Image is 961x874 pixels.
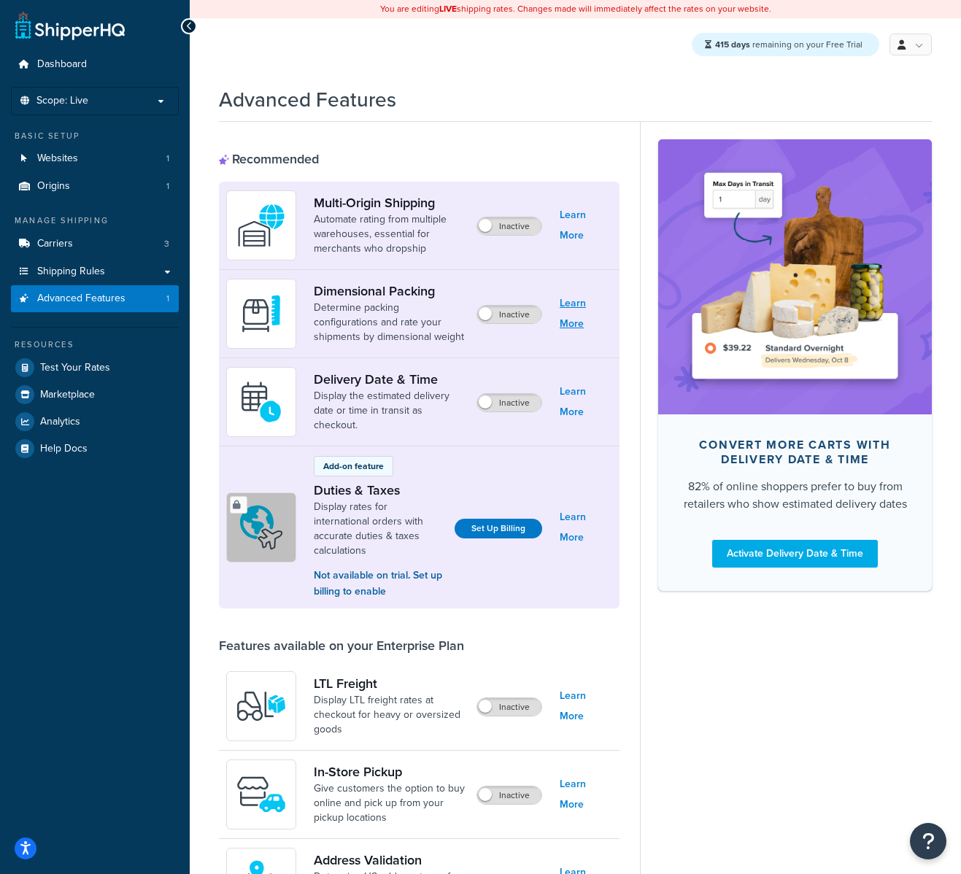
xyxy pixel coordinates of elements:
label: Inactive [477,698,541,716]
strong: 415 days [715,38,750,51]
a: Learn More [560,293,612,334]
img: WatD5o0RtDAAAAAElFTkSuQmCC [236,200,287,251]
span: 3 [164,238,169,250]
a: Learn More [560,205,612,246]
span: 1 [166,293,169,305]
a: Learn More [560,507,612,548]
label: Inactive [477,217,541,235]
span: Scope: Live [36,95,88,107]
img: DTVBYsAAAAAASUVORK5CYII= [236,288,287,339]
span: 1 [166,180,169,193]
span: Test Your Rates [40,362,110,374]
span: 1 [166,152,169,165]
div: Features available on your Enterprise Plan [219,638,464,654]
a: Help Docs [11,436,179,462]
a: Learn More [560,382,612,422]
div: Recommended [219,151,319,167]
p: Add-on feature [323,460,384,473]
a: Analytics [11,409,179,435]
a: Set Up Billing [455,519,542,538]
li: Carriers [11,231,179,258]
a: Multi-Origin Shipping [314,195,465,211]
div: Basic Setup [11,130,179,142]
span: Origins [37,180,70,193]
div: Convert more carts with delivery date & time [682,438,908,467]
a: Display the estimated delivery date or time in transit as checkout. [314,389,465,433]
li: Websites [11,145,179,172]
button: Open Resource Center [910,823,946,859]
b: LIVE [439,2,457,15]
li: Advanced Features [11,285,179,312]
span: Advanced Features [37,293,126,305]
a: Activate Delivery Date & Time [712,540,878,568]
img: gfkeb5ejjkALwAAAABJRU5ErkJggg== [236,376,287,428]
a: Duties & Taxes [314,482,443,498]
a: Origins1 [11,173,179,200]
h1: Advanced Features [219,85,396,114]
p: Not available on trial. Set up billing to enable [314,568,443,600]
a: Websites1 [11,145,179,172]
a: Advanced Features1 [11,285,179,312]
label: Inactive [477,306,541,323]
label: Inactive [477,394,541,411]
img: y79ZsPf0fXUFUhFXDzUgf+ktZg5F2+ohG75+v3d2s1D9TjoU8PiyCIluIjV41seZevKCRuEjTPPOKHJsQcmKCXGdfprl3L4q7... [236,681,287,732]
span: Websites [37,152,78,165]
a: Carriers3 [11,231,179,258]
a: Test Your Rates [11,355,179,381]
a: Marketplace [11,382,179,408]
img: feature-image-ddt-36eae7f7280da8017bfb280eaccd9c446f90b1fe08728e4019434db127062ab4.png [680,161,910,392]
span: Dashboard [37,58,87,71]
a: Give customers the option to buy online and pick up from your pickup locations [314,781,465,825]
span: Shipping Rules [37,266,105,278]
span: Analytics [40,416,80,428]
span: Help Docs [40,443,88,455]
a: Delivery Date & Time [314,371,465,387]
a: Determine packing configurations and rate your shipments by dimensional weight [314,301,465,344]
div: Resources [11,339,179,351]
a: Shipping Rules [11,258,179,285]
label: Inactive [477,786,541,804]
a: Display LTL freight rates at checkout for heavy or oversized goods [314,693,465,737]
a: Address Validation [314,852,465,868]
span: Marketplace [40,389,95,401]
li: Origins [11,173,179,200]
a: Automate rating from multiple warehouses, essential for merchants who dropship [314,212,465,256]
a: LTL Freight [314,676,465,692]
span: remaining on your Free Trial [715,38,862,51]
a: In-Store Pickup [314,764,465,780]
img: wfgcfpwTIucLEAAAAASUVORK5CYII= [236,769,287,820]
span: Carriers [37,238,73,250]
a: Learn More [560,686,612,727]
a: Dashboard [11,51,179,78]
a: Dimensional Packing [314,283,465,299]
div: 82% of online shoppers prefer to buy from retailers who show estimated delivery dates [682,478,908,513]
div: Manage Shipping [11,214,179,227]
a: Display rates for international orders with accurate duties & taxes calculations [314,500,443,558]
a: Learn More [560,774,612,815]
